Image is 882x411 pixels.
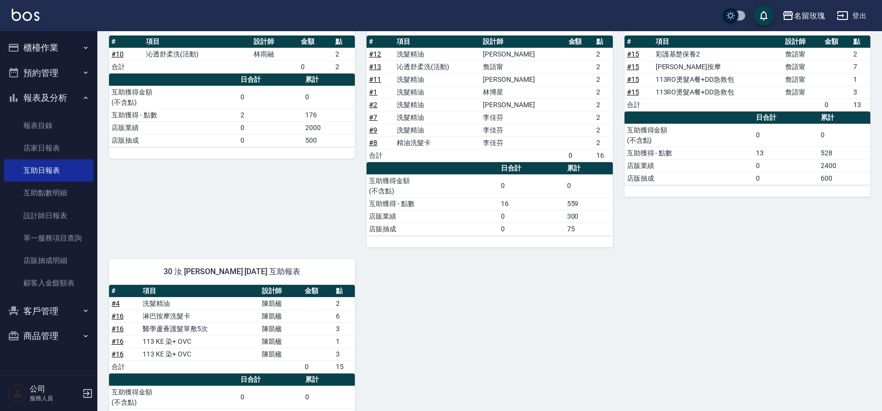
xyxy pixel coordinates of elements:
[625,36,653,48] th: #
[566,149,594,162] td: 0
[109,285,140,298] th: #
[369,63,381,71] a: #13
[367,197,498,210] td: 互助獲得 - 點數
[818,124,870,147] td: 0
[625,112,870,185] table: a dense table
[594,124,613,136] td: 2
[498,210,565,223] td: 0
[498,162,565,175] th: 日合計
[627,75,639,83] a: #15
[303,121,355,134] td: 2000
[111,325,124,333] a: #16
[818,159,870,172] td: 2400
[140,285,259,298] th: 項目
[627,63,639,71] a: #15
[394,73,480,86] td: 洗髮精油
[625,147,753,159] td: 互助獲得 - 點數
[238,74,303,86] th: 日合計
[259,348,302,360] td: 陳凱楹
[4,114,93,137] a: 報表目錄
[394,36,480,48] th: 項目
[238,134,303,147] td: 0
[753,159,818,172] td: 0
[851,48,870,60] td: 2
[565,210,613,223] td: 300
[4,249,93,272] a: 店販抽成明細
[783,60,822,73] td: 詹語甯
[794,10,825,22] div: 名留玫瑰
[753,172,818,185] td: 0
[298,36,333,48] th: 金額
[822,98,851,111] td: 0
[625,36,870,112] table: a dense table
[394,98,480,111] td: 洗髮精油
[4,137,93,159] a: 店家日報表
[480,48,566,60] td: [PERSON_NAME]
[303,74,355,86] th: 累計
[833,7,870,25] button: 登出
[238,374,303,386] th: 日合計
[480,36,566,48] th: 設計師
[625,98,653,111] td: 合計
[367,174,498,197] td: 互助獲得金額 (不含點)
[851,98,870,111] td: 13
[369,75,381,83] a: #11
[367,162,612,236] table: a dense table
[653,73,783,86] td: 113RO燙髮A餐+DD急救包
[367,149,394,162] td: 合計
[238,121,303,134] td: 0
[4,159,93,182] a: 互助日報表
[498,223,565,235] td: 0
[333,48,355,60] td: 2
[625,159,753,172] td: 店販業績
[4,205,93,227] a: 設計師日報表
[111,337,124,345] a: #16
[144,48,251,60] td: 沁透舒柔洗(活動)
[369,50,381,58] a: #12
[109,360,140,373] td: 合計
[367,223,498,235] td: 店販抽成
[594,73,613,86] td: 2
[298,60,333,73] td: 0
[302,360,333,373] td: 0
[333,297,355,310] td: 2
[394,124,480,136] td: 洗髮精油
[259,297,302,310] td: 陳凱楹
[12,9,39,21] img: Logo
[566,36,594,48] th: 金額
[783,73,822,86] td: 詹語甯
[109,285,355,374] table: a dense table
[394,86,480,98] td: 洗髮精油
[653,36,783,48] th: 項目
[111,50,124,58] a: #10
[594,48,613,60] td: 2
[594,136,613,149] td: 2
[394,48,480,60] td: 洗髮精油
[818,172,870,185] td: 600
[109,109,238,121] td: 互助獲得 - 點數
[594,60,613,73] td: 2
[109,36,355,74] table: a dense table
[594,111,613,124] td: 2
[394,111,480,124] td: 洗髮精油
[783,86,822,98] td: 詹語甯
[480,111,566,124] td: 李佳芬
[653,48,783,60] td: 彩護基楚保養2
[30,384,79,394] h5: 公司
[753,147,818,159] td: 13
[109,36,144,48] th: #
[259,285,302,298] th: 設計師
[238,86,303,109] td: 0
[851,36,870,48] th: 點
[480,86,566,98] td: 林博星
[121,267,343,277] span: 30 汝 [PERSON_NAME] [DATE] 互助報表
[565,197,613,210] td: 559
[140,310,259,322] td: 淋巴按摩洗髮卡
[480,60,566,73] td: 詹語甯
[498,197,565,210] td: 16
[625,172,753,185] td: 店販抽成
[109,121,238,134] td: 店販業績
[30,394,79,403] p: 服務人員
[753,112,818,124] th: 日合計
[480,124,566,136] td: 李佳芬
